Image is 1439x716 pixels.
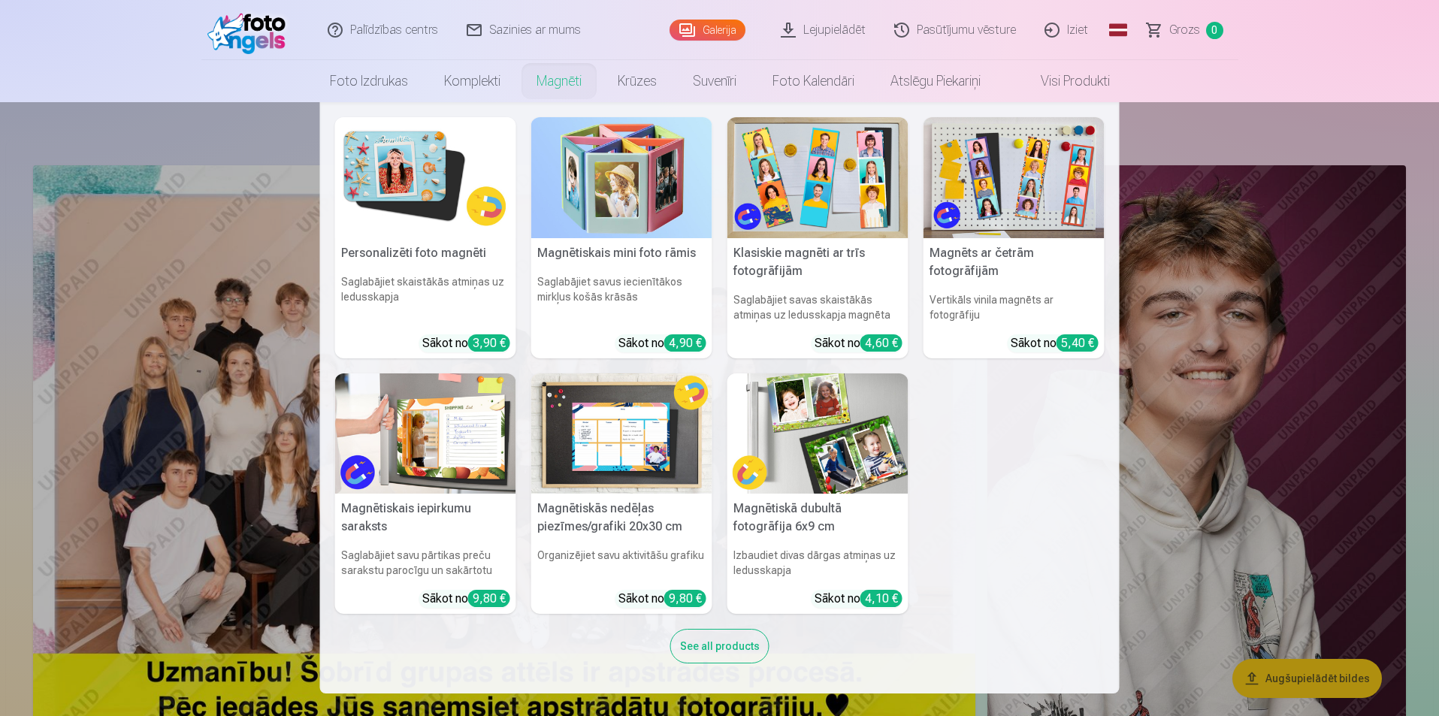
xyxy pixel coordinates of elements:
[531,373,712,615] a: Magnētiskās nedēļas piezīmes/grafiki 20x30 cmMagnētiskās nedēļas piezīmes/grafiki 20x30 cmOrganiz...
[312,60,426,102] a: Foto izdrukas
[924,238,1105,286] h5: Magnēts ar četrām fotogrāfijām
[531,542,712,584] h6: Organizējiet savu aktivitāšu grafiku
[727,494,908,542] h5: Magnētiskā dubultā fotogrāfija 6x9 cm
[924,117,1105,358] a: Magnēts ar četrām fotogrāfijāmMagnēts ar četrām fotogrāfijāmVertikāls vinila magnēts ar fotogrāfi...
[531,268,712,328] h6: Saglabājiet savus iecienītākos mirkļus košās krāsās
[815,590,902,608] div: Sākot no
[335,373,516,615] a: Magnētiskais iepirkumu sarakstsMagnētiskais iepirkumu sarakstsSaglabājiet savu pārtikas preču sar...
[531,373,712,494] img: Magnētiskās nedēļas piezīmes/grafiki 20x30 cm
[727,117,908,358] a: Klasiskie magnēti ar trīs fotogrāfijāmKlasiskie magnēti ar trīs fotogrāfijāmSaglabājiet savas ska...
[754,60,872,102] a: Foto kalendāri
[335,542,516,584] h6: Saglabājiet savu pārtikas preču sarakstu parocīgu un sakārtotu
[207,6,294,54] img: /fa1
[468,334,510,352] div: 3,90 €
[664,590,706,607] div: 9,80 €
[335,117,516,358] a: Personalizēti foto magnētiPersonalizēti foto magnētiSaglabājiet skaistākās atmiņas uz ledusskapja...
[727,542,908,584] h6: Izbaudiet divas dārgas atmiņas uz ledusskapja
[670,20,745,41] a: Galerija
[600,60,675,102] a: Krūzes
[675,60,754,102] a: Suvenīri
[618,590,706,608] div: Sākot no
[422,590,510,608] div: Sākot no
[518,60,600,102] a: Magnēti
[670,637,769,653] a: See all products
[335,373,516,494] img: Magnētiskais iepirkumu saraksts
[422,334,510,352] div: Sākot no
[1206,22,1223,39] span: 0
[727,286,908,328] h6: Saglabājiet savas skaistākās atmiņas uz ledusskapja magnēta
[335,268,516,328] h6: Saglabājiet skaistākās atmiņas uz ledusskapja
[860,334,902,352] div: 4,60 €
[999,60,1128,102] a: Visi produkti
[727,117,908,238] img: Klasiskie magnēti ar trīs fotogrāfijām
[664,334,706,352] div: 4,90 €
[1057,334,1099,352] div: 5,40 €
[531,494,712,542] h5: Magnētiskās nedēļas piezīmes/grafiki 20x30 cm
[531,117,712,238] img: Magnētiskais mini foto rāmis
[815,334,902,352] div: Sākot no
[531,117,712,358] a: Magnētiskais mini foto rāmisMagnētiskais mini foto rāmisSaglabājiet savus iecienītākos mirkļus ko...
[335,494,516,542] h5: Magnētiskais iepirkumu saraksts
[426,60,518,102] a: Komplekti
[468,590,510,607] div: 9,80 €
[618,334,706,352] div: Sākot no
[1169,21,1200,39] span: Grozs
[335,238,516,268] h5: Personalizēti foto magnēti
[727,373,908,494] img: Magnētiskā dubultā fotogrāfija 6x9 cm
[924,117,1105,238] img: Magnēts ar četrām fotogrāfijām
[1011,334,1099,352] div: Sākot no
[860,590,902,607] div: 4,10 €
[872,60,999,102] a: Atslēgu piekariņi
[531,238,712,268] h5: Magnētiskais mini foto rāmis
[727,373,908,615] a: Magnētiskā dubultā fotogrāfija 6x9 cmMagnētiskā dubultā fotogrāfija 6x9 cmIzbaudiet divas dārgas ...
[924,286,1105,328] h6: Vertikāls vinila magnēts ar fotogrāfiju
[670,629,769,663] div: See all products
[335,117,516,238] img: Personalizēti foto magnēti
[727,238,908,286] h5: Klasiskie magnēti ar trīs fotogrāfijām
